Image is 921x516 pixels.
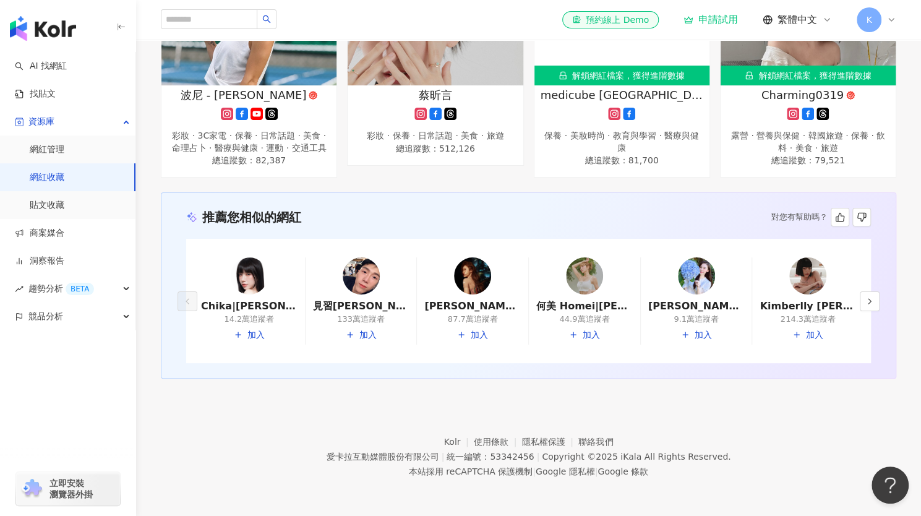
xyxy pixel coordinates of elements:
[872,467,909,504] iframe: Help Scout Beacon - Open
[448,314,498,325] div: 87.7萬追蹤者
[541,130,703,154] div: 保養 · 美妝時尚 · 教育與學習 · 醫療與健康
[541,87,703,103] span: medicube [GEOGRAPHIC_DATA]
[578,437,613,447] a: 聯絡我們
[345,325,377,345] button: 加入
[202,209,301,226] div: 推薦您相似的網紅
[337,314,385,325] div: 133萬追蹤者
[49,478,93,500] span: 立即安裝 瀏覽器外掛
[15,285,24,293] span: rise
[343,257,380,299] a: KOL Avatar
[866,13,872,27] span: K
[343,257,380,295] img: KOL Avatar
[454,257,491,295] img: KOL Avatar
[536,452,539,462] span: |
[727,154,889,166] span: 總追蹤數 ： 79,521
[648,299,745,313] a: [PERSON_NAME]|eatoooooo
[695,325,712,345] span: 加入
[562,11,659,28] a: 預約線上 Demo
[806,325,823,345] span: 加入
[231,257,268,295] img: KOL Avatar
[66,283,94,295] div: BETA
[760,299,856,313] a: Kimberlly [PERSON_NAME]
[534,66,709,85] div: 解鎖網紅檔案，獲得進階數據
[583,325,600,345] span: 加入
[15,60,67,72] a: searchAI 找網紅
[559,71,567,80] span: lock
[781,314,836,325] div: 214.3萬追蹤者
[231,257,268,299] a: KOL Avatar
[572,14,649,26] div: 預約線上 Demo
[359,325,377,345] span: 加入
[771,208,871,226] div: 對您有幫助嗎？
[313,299,409,313] a: 見習[PERSON_NAME]|[PERSON_NAME]|[PERSON_NAME]|beauty___wu
[354,130,516,142] div: 彩妝 · 保養 · 日常話題 · 美食 · 旅遊
[598,467,648,476] a: Google 條款
[536,467,595,476] a: Google 隱私權
[354,142,516,155] span: 總追蹤數 ： 512,126
[409,464,648,479] span: 本站採用 reCAPTCHA 保護機制
[566,257,603,299] a: KOL Avatar
[595,467,598,476] span: |
[566,257,603,295] img: KOL Avatar
[683,14,738,26] a: 申請試用
[727,130,889,154] div: 露營 · 營養與保健 · 韓國旅遊 · 保養 · 飲料 · 美食 · 旅遊
[559,314,609,325] div: 44.9萬追蹤者
[745,71,753,80] span: lock
[419,87,452,103] span: 蔡昕言
[181,87,306,103] span: 波尼 - [PERSON_NAME]
[30,199,64,212] a: 貼文收藏
[568,325,601,345] button: 加入
[262,15,271,24] span: search
[789,257,826,295] img: KOL Avatar
[15,88,56,100] a: 找貼文
[761,87,844,103] span: Charming0319
[441,452,444,462] span: |
[168,154,330,166] span: 總追蹤數 ： 82,387
[424,299,521,313] a: [PERSON_NAME]|[PERSON_NAME]
[28,303,63,330] span: 競品分析
[20,479,44,499] img: chrome extension
[247,325,265,345] span: 加入
[444,437,474,447] a: Kolr
[542,452,730,462] div: Copyright © 2025 All Rights Reserved.
[789,257,826,299] a: KOL Avatar
[224,314,274,325] div: 14.2萬追蹤者
[678,257,715,295] img: KOL Avatar
[326,452,439,462] div: 愛卡拉互動媒體股份有限公司
[28,108,54,135] span: 資源庫
[16,472,120,505] a: chrome extension立即安裝 瀏覽器外掛
[721,66,896,85] div: 解鎖網紅檔案，獲得進階數據
[680,325,713,345] button: 加入
[15,255,64,267] a: 洞察報告
[15,227,64,239] a: 商案媒合
[522,437,579,447] a: 隱私權保護
[471,325,488,345] span: 加入
[474,437,522,447] a: 使用條款
[233,325,265,345] button: 加入
[201,299,298,313] a: Chika|[PERSON_NAME]|OliviaHsia|兔子|[PERSON_NAME]
[447,452,534,462] div: 統一編號：53342456
[30,144,64,156] a: 網紅管理
[168,130,330,154] div: 彩妝 · 3C家電 · 保養 · 日常話題 · 美食 · 命理占卜 · 醫療與健康 · 運動 · 交通工具
[792,325,824,345] button: 加入
[456,325,489,345] button: 加入
[541,154,703,166] span: 總追蹤數 ： 81,700
[454,257,491,299] a: KOL Avatar
[10,16,76,41] img: logo
[620,452,641,462] a: iKala
[28,275,94,303] span: 趨勢分析
[536,299,633,313] a: 何美 Homei|[PERSON_NAME]|Homei|[PERSON_NAME]
[777,13,817,27] span: 繁體中文
[30,171,64,184] a: 網紅收藏
[674,314,719,325] div: 9.1萬追蹤者
[678,257,715,299] a: KOL Avatar
[533,467,536,476] span: |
